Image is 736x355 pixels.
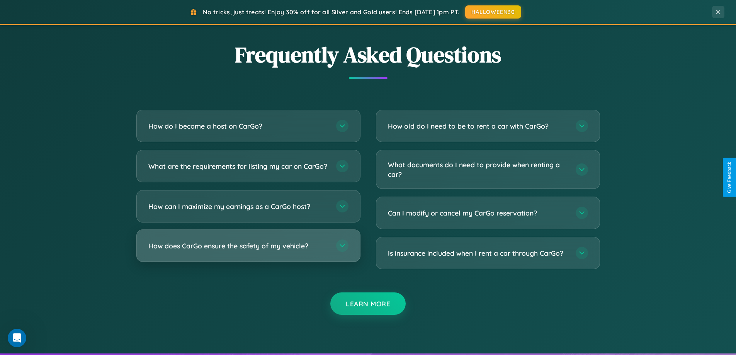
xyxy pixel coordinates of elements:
h3: How do I become a host on CarGo? [148,121,328,131]
h3: How does CarGo ensure the safety of my vehicle? [148,241,328,251]
h2: Frequently Asked Questions [136,40,600,70]
h3: How old do I need to be to rent a car with CarGo? [388,121,568,131]
h3: Is insurance included when I rent a car through CarGo? [388,248,568,258]
div: Give Feedback [727,162,732,193]
iframe: Intercom live chat [8,329,26,347]
h3: How can I maximize my earnings as a CarGo host? [148,202,328,211]
button: HALLOWEEN30 [465,5,521,19]
h3: What documents do I need to provide when renting a car? [388,160,568,179]
button: Learn More [330,292,406,315]
h3: What are the requirements for listing my car on CarGo? [148,161,328,171]
h3: Can I modify or cancel my CarGo reservation? [388,208,568,218]
span: No tricks, just treats! Enjoy 30% off for all Silver and Gold users! Ends [DATE] 1pm PT. [203,8,459,16]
